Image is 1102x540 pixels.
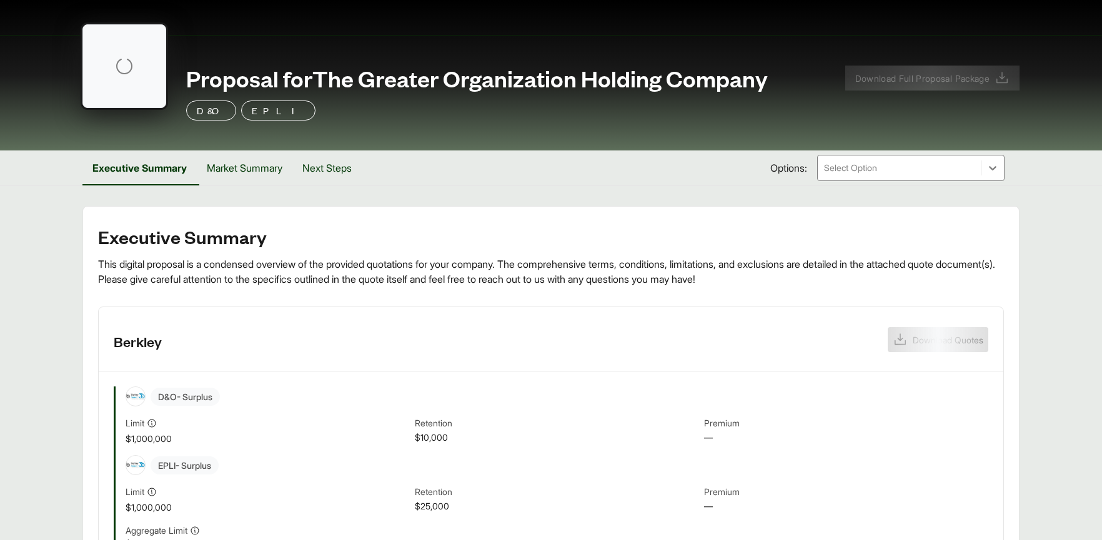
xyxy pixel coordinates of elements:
h2: Executive Summary [98,227,1004,247]
span: Limit [126,485,144,498]
span: $1,000,000 [126,501,410,514]
span: Retention [415,485,699,499]
span: Aggregate Limit [126,524,187,537]
span: Premium [704,416,988,431]
span: Options: [770,160,807,175]
span: $25,000 [415,499,699,514]
button: Market Summary [197,150,292,185]
button: Executive Summary [82,150,197,185]
h3: Berkley [114,332,162,351]
span: — [704,499,988,514]
span: EPLI - Surplus [151,456,219,474]
span: Proposal for The Greater Organization Holding Company [186,66,768,91]
span: $1,000,000 [126,432,410,445]
img: Berkley Select [126,456,145,474]
p: D&O [197,103,226,118]
img: Berkley Select [126,387,145,406]
div: This digital proposal is a condensed overview of the provided quotations for your company. The co... [98,257,1004,287]
span: — [704,431,988,445]
p: EPLI [252,103,305,118]
span: Limit [126,416,144,430]
span: Retention [415,416,699,431]
span: D&O - Surplus [151,388,220,406]
span: Premium [704,485,988,499]
button: Next Steps [292,150,362,185]
span: Download Full Proposal Package [855,72,990,85]
span: $10,000 [415,431,699,445]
